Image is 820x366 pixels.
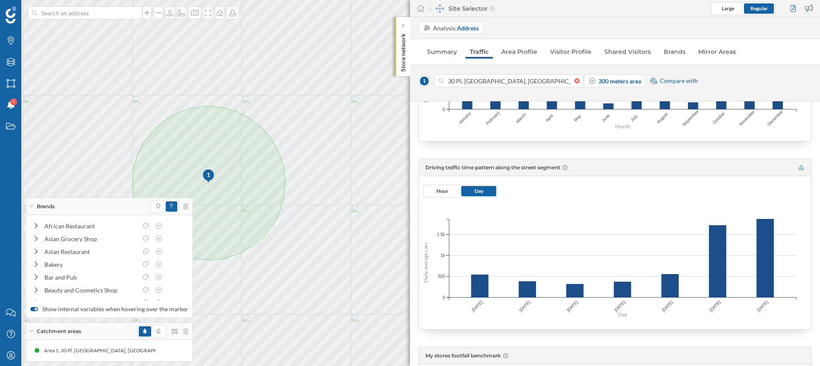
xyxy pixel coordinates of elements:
text: [DATE] [661,300,674,313]
text: [DATE] [756,300,769,313]
div: Bakery [44,260,138,269]
span: 7 [12,97,15,106]
div: Asian Grocery Shop [44,234,138,243]
div: Beauty and Cosmetics Shop [44,286,138,295]
text: September [681,109,700,127]
text: February [485,110,501,126]
text: July [630,114,638,122]
span: Catchment areas [37,328,81,335]
span: 1k [440,252,445,259]
span: Driving traffic time pattern along the street segment [425,164,560,171]
text: August [656,112,669,124]
span: Compare with [660,77,698,85]
text: May [573,113,582,122]
a: Brands [659,45,690,59]
span: 500 [438,273,445,280]
text: April [545,113,554,123]
span: 0 [442,106,445,112]
span: Regular [750,5,768,12]
strong: Address [457,24,479,32]
text: November [738,109,756,127]
span: Day [474,188,483,194]
text: October [712,111,726,125]
span: Large [722,5,734,12]
div: Analysis: [433,24,479,32]
text: [DATE] [613,300,626,313]
a: Shared Visitors [600,45,655,59]
span: Support [18,6,49,14]
text: Daily average pedestrians [422,46,429,103]
a: Traffic [466,45,493,59]
a: Area Profile [497,45,542,59]
text: Daily average cars [422,242,429,283]
a: Summary [423,45,461,59]
span: Hour [436,188,448,194]
div: Site Selector [429,4,495,13]
span: My stores footfall benchmark [425,352,501,360]
p: Store network [399,30,407,72]
a: Visitor Profile [546,45,596,59]
span: 1.5k [437,231,445,238]
div: Asian Restaurant [44,247,138,256]
text: Day [618,311,627,318]
text: January [457,111,471,125]
div: 1 [202,168,214,183]
img: dashboards-manager.svg [436,4,444,13]
strong: 300 meters area [598,77,641,85]
div: African Restaurant [44,221,138,230]
span: Brands [37,203,55,210]
div: Bar and Pub [44,273,138,282]
label: Show internal variables when hovering over the marker [30,305,188,313]
a: Mirror Areas [694,45,740,59]
img: Geoblink Logo [6,6,16,24]
text: March [515,112,527,124]
text: December [767,109,784,127]
span: 1 [419,75,430,87]
div: Area 1. 30 Pl. [GEOGRAPHIC_DATA], [GEOGRAPHIC_DATA][PERSON_NAME][PERSON_NAME], [GEOGRAPHIC_DATA] ... [44,346,373,355]
span: 0 [442,294,445,301]
text: [DATE] [566,300,579,313]
text: [DATE] [518,300,531,313]
div: Beauty Salon [44,298,138,307]
div: 1 [202,171,216,179]
text: [DATE] [471,300,483,313]
text: Month [615,123,630,130]
text: June [601,113,611,123]
img: pois-map-marker.svg [202,168,216,185]
text: [DATE] [709,300,721,313]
